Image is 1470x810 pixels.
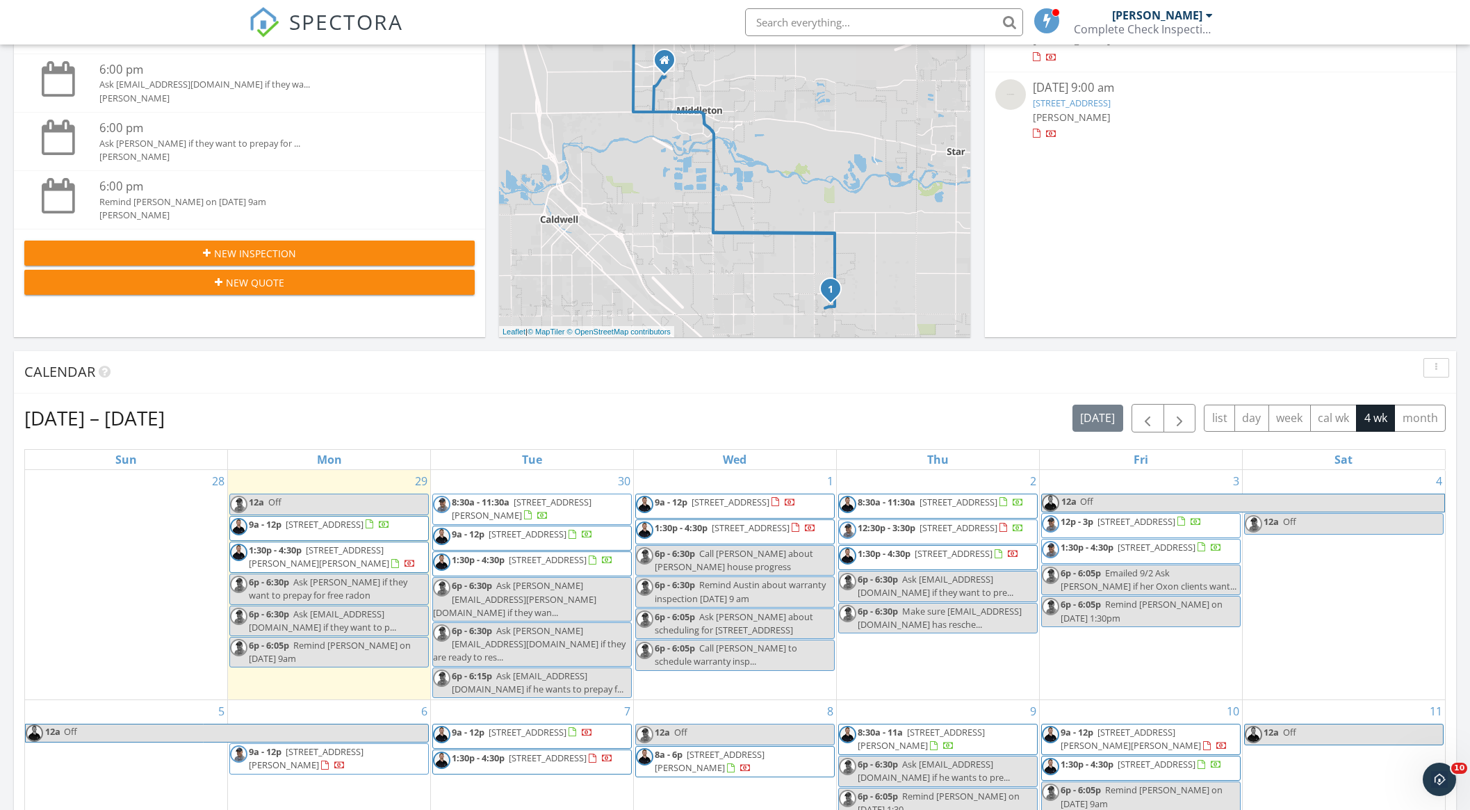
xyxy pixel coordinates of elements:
span: 1:30p - 4:30p [1061,541,1113,553]
a: 9a - 12p [STREET_ADDRESS] [432,724,632,749]
span: [STREET_ADDRESS] [712,521,790,534]
span: 8:30a - 11:30a [452,496,509,508]
span: 9a - 12p [655,496,687,508]
span: 12a [44,724,61,742]
span: [STREET_ADDRESS][PERSON_NAME] [452,496,591,521]
span: [STREET_ADDRESS] [920,496,997,508]
span: Off [268,496,281,508]
span: 6p - 6:30p [858,605,898,617]
span: 9a - 12p [249,745,281,758]
span: Off [1283,726,1296,738]
span: [STREET_ADDRESS] [286,518,364,530]
div: 6:00 pm [99,120,437,137]
span: 8:30a - 11:30a [858,496,915,508]
a: 9a - 12p [STREET_ADDRESS] [452,726,593,738]
a: 1:30p - 4:30p [STREET_ADDRESS][PERSON_NAME][PERSON_NAME] [229,542,429,573]
img: steve_complete_check_3.jpg [433,726,450,743]
a: 8:30a - 11a [STREET_ADDRESS][PERSON_NAME] [838,724,1038,755]
a: Go to October 2, 2025 [1027,470,1039,492]
a: Leaflet [503,327,525,336]
span: Remind [PERSON_NAME] on [DATE] 9am [1061,784,1223,809]
a: Go to October 3, 2025 [1230,470,1242,492]
div: [PERSON_NAME] [99,209,437,222]
span: [STREET_ADDRESS] [1118,758,1195,770]
div: Remind [PERSON_NAME] on [DATE] 9am [99,195,437,209]
a: 8:30a - 11:30a [STREET_ADDRESS] [838,494,1038,519]
span: Remind [PERSON_NAME] on [DATE] 9am [249,639,411,665]
span: Off [1080,495,1093,508]
a: Wednesday [720,450,749,469]
a: 8:30a - 11a [STREET_ADDRESS][PERSON_NAME] [858,726,985,752]
img: michael_hasson_boise_id_home_inspector.jpg [636,547,653,565]
a: 1:30p - 4:30p [STREET_ADDRESS] [452,752,613,764]
div: 1789 Windmill Springs Ct, MIDDLETON Idaho 83644 [664,60,673,68]
a: 9a - 12p [STREET_ADDRESS][PERSON_NAME][PERSON_NAME] [1041,724,1241,755]
span: [STREET_ADDRESS][PERSON_NAME] [655,748,765,774]
span: Off [64,725,77,738]
img: michael_hasson_boise_id_home_inspector.jpg [839,573,856,590]
a: 9a - 12p [STREET_ADDRESS] [229,516,429,541]
a: 1:30p - 4:30p [STREET_ADDRESS] [1061,758,1222,770]
a: 1:30p - 4:30p [STREET_ADDRESS] [432,551,632,576]
button: list [1204,405,1235,432]
img: michael_hasson_boise_id_home_inspector.jpg [230,608,247,625]
span: 9a - 12p [1061,726,1093,738]
span: Calendar [24,362,95,381]
a: 9a - 12p [STREET_ADDRESS][PERSON_NAME] [249,745,364,771]
span: 6p - 6:30p [452,624,492,637]
img: The Best Home Inspection Software - Spectora [249,7,279,38]
img: michael_hasson_boise_id_home_inspector.jpg [230,639,247,656]
span: 12a [1264,515,1279,528]
a: 9a - 12p [STREET_ADDRESS] [249,518,390,530]
img: streetview [995,79,1026,110]
a: 9a - 12p [STREET_ADDRESS][PERSON_NAME] [229,743,429,775]
a: Friday [1131,450,1151,469]
a: 1:30p - 4:30p [STREET_ADDRESS] [858,547,1019,560]
button: New Quote [24,270,475,295]
span: 6p - 6:05p [249,639,289,651]
a: 9a - 12p [STREET_ADDRESS] [655,496,796,508]
button: week [1268,405,1311,432]
span: 6p - 6:30p [655,547,695,560]
span: [STREET_ADDRESS][PERSON_NAME] [249,745,364,771]
div: [PERSON_NAME] [99,150,437,163]
img: michael_hasson_boise_id_home_inspector.jpg [1245,515,1262,533]
img: steve_complete_check_3.jpg [433,752,450,769]
div: 6:00 pm [99,178,437,195]
span: 1:30p - 4:30p [858,547,910,560]
a: Tuesday [519,450,545,469]
img: steve_complete_check_3.jpg [1042,758,1059,775]
span: 12:30p - 3:30p [858,521,915,534]
span: 1:30p - 4:30p [655,521,708,534]
td: Go to October 2, 2025 [836,470,1039,700]
span: [STREET_ADDRESS] [489,528,566,540]
img: michael_hasson_boise_id_home_inspector.jpg [230,576,247,593]
img: steve_complete_check_3.jpg [636,496,653,513]
span: [STREET_ADDRESS] [509,553,587,566]
span: Off [674,726,687,738]
a: 9a - 12p [STREET_ADDRESS][PERSON_NAME][PERSON_NAME] [1061,726,1227,752]
span: Make sure [EMAIL_ADDRESS][DOMAIN_NAME] has resche... [858,605,1022,631]
div: [PERSON_NAME] [1112,8,1202,22]
a: 1:30p - 4:30p [STREET_ADDRESS] [1041,539,1241,564]
a: 1:30p - 4:30p [STREET_ADDRESS] [655,521,816,534]
img: michael_hasson_boise_id_home_inspector.jpg [433,579,450,597]
a: 8:30a - 11:30a [STREET_ADDRESS] [858,496,1024,508]
span: Ask [EMAIL_ADDRESS][DOMAIN_NAME] if they want to p... [249,608,396,633]
a: 1:30p - 4:30p [STREET_ADDRESS] [452,553,613,566]
span: 8:30a - 11a [858,726,903,738]
a: 1:30p - 4:30p [STREET_ADDRESS] [1061,541,1222,553]
div: 8128 E Sunray Dr, Nampa, ID 83687 [831,289,839,297]
a: Go to September 28, 2025 [209,470,227,492]
span: [STREET_ADDRESS] [1118,541,1195,553]
a: Go to October 6, 2025 [418,700,430,722]
img: michael_hasson_boise_id_home_inspector.jpg [636,726,653,743]
button: New Inspection [24,241,475,266]
span: Ask [EMAIL_ADDRESS][DOMAIN_NAME] if they want to pre... [858,573,1013,599]
span: New Inspection [214,246,296,261]
span: 6p - 6:30p [452,579,492,592]
img: michael_hasson_boise_id_home_inspector.jpg [433,496,450,513]
span: [PERSON_NAME] [1033,111,1111,124]
a: Thursday [924,450,952,469]
a: 8a - 6p [STREET_ADDRESS][PERSON_NAME] [635,746,835,777]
